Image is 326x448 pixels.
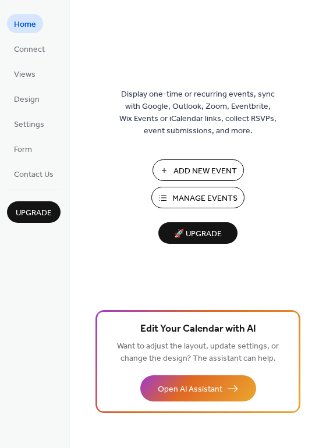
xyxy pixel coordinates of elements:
[140,375,256,401] button: Open AI Assistant
[7,64,42,83] a: Views
[7,114,51,133] a: Settings
[7,14,43,33] a: Home
[165,226,231,242] span: 🚀 Upgrade
[117,339,279,367] span: Want to adjust the layout, update settings, or change the design? The assistant can help.
[158,383,222,396] span: Open AI Assistant
[7,139,39,158] a: Form
[172,193,238,205] span: Manage Events
[14,119,44,131] span: Settings
[153,159,244,181] button: Add New Event
[14,69,36,81] span: Views
[14,94,40,106] span: Design
[7,39,52,58] a: Connect
[7,164,61,183] a: Contact Us
[7,89,47,108] a: Design
[140,321,256,337] span: Edit Your Calendar with AI
[151,187,245,208] button: Manage Events
[173,165,237,177] span: Add New Event
[14,19,36,31] span: Home
[16,207,52,219] span: Upgrade
[14,169,54,181] span: Contact Us
[119,88,277,137] span: Display one-time or recurring events, sync with Google, Outlook, Zoom, Eventbrite, Wix Events or ...
[14,44,45,56] span: Connect
[7,201,61,223] button: Upgrade
[14,144,32,156] span: Form
[158,222,238,244] button: 🚀 Upgrade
